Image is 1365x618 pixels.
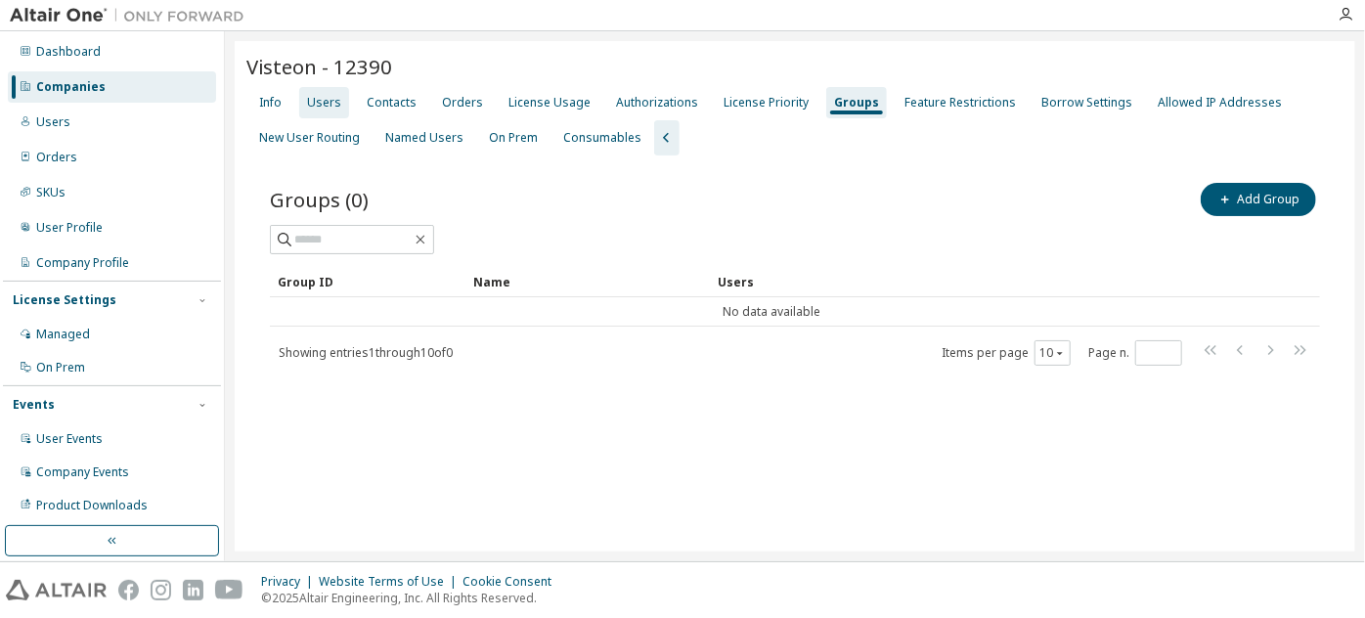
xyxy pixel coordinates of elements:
span: Showing entries 1 through 10 of 0 [279,344,453,361]
img: altair_logo.svg [6,580,107,600]
div: Info [259,95,282,110]
div: Users [307,95,341,110]
img: instagram.svg [151,580,171,600]
div: Allowed IP Addresses [1158,95,1282,110]
div: Borrow Settings [1041,95,1132,110]
div: Company Profile [36,255,129,271]
img: linkedin.svg [183,580,203,600]
div: Company Events [36,464,129,480]
div: Named Users [385,130,463,146]
button: 10 [1039,345,1066,361]
div: License Settings [13,292,116,308]
span: Groups (0) [270,186,369,213]
div: Companies [36,79,106,95]
button: Add Group [1201,183,1316,216]
div: Name [473,266,702,297]
div: Orders [442,95,483,110]
div: SKUs [36,185,66,200]
img: facebook.svg [118,580,139,600]
img: youtube.svg [215,580,243,600]
div: User Events [36,431,103,447]
span: Visteon - 12390 [246,53,392,80]
span: Items per page [942,340,1071,366]
img: Altair One [10,6,254,25]
div: Dashboard [36,44,101,60]
div: Events [13,397,55,413]
div: License Usage [508,95,591,110]
div: Orders [36,150,77,165]
div: Feature Restrictions [904,95,1016,110]
div: Groups [834,95,879,110]
div: Privacy [261,574,319,590]
div: Product Downloads [36,498,148,513]
div: Consumables [563,130,641,146]
div: Managed [36,327,90,342]
div: On Prem [489,130,538,146]
div: New User Routing [259,130,360,146]
p: © 2025 Altair Engineering, Inc. All Rights Reserved. [261,590,563,606]
div: On Prem [36,360,85,375]
div: Authorizations [616,95,698,110]
div: Website Terms of Use [319,574,462,590]
span: Page n. [1088,340,1182,366]
div: User Profile [36,220,103,236]
div: Contacts [367,95,417,110]
td: No data available [270,297,1273,327]
div: Cookie Consent [462,574,563,590]
div: Group ID [278,266,458,297]
div: Users [36,114,70,130]
div: License Priority [724,95,809,110]
div: Users [718,266,1265,297]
